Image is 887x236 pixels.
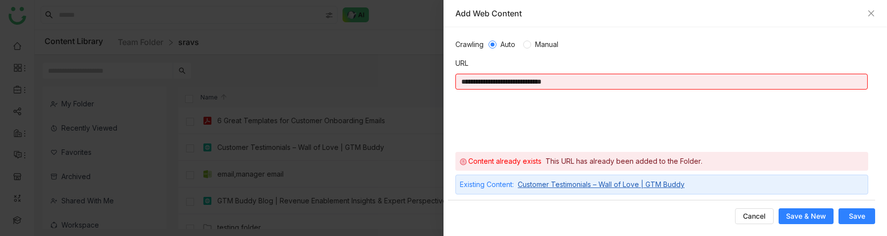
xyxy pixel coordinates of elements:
button: Close [867,9,875,17]
span: Manual [531,39,562,50]
img: error [459,158,467,166]
span: Cancel [743,211,766,221]
span: Auto [496,39,519,50]
button: Save [838,208,875,224]
div: Content already exists [459,156,542,167]
button: Save & New [779,208,834,224]
div: Customer Testimonials – Wall of Love | GTM Buddy [518,179,685,190]
div: Add Web Content [455,8,862,19]
button: Cancel [735,208,774,224]
div: URL [455,58,868,69]
div: Existing Content: [460,179,514,190]
label: Crawling [455,39,489,50]
div: This URL has already been added to the Folder. [545,156,702,167]
span: Save [849,211,865,221]
a: Existing Content:Customer Testimonials – Wall of Love | GTM Buddy [455,175,868,194]
span: Save & New [786,211,826,221]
